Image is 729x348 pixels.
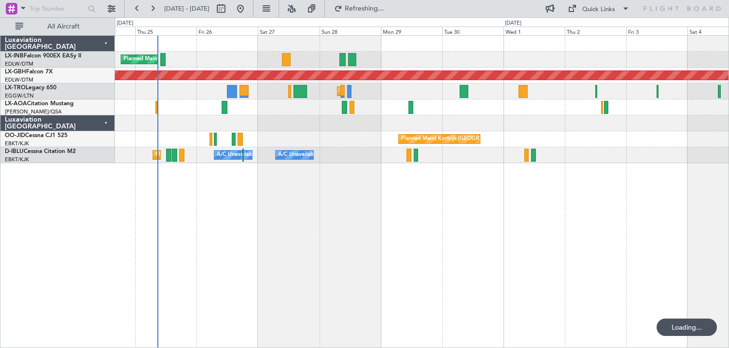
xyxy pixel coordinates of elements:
a: OO-JIDCessna CJ1 525 [5,133,68,139]
a: EBKT/KJK [5,140,29,147]
span: D-IBLU [5,149,24,154]
a: D-IBLUCessna Citation M2 [5,149,76,154]
span: LX-INB [5,53,24,59]
div: Thu 25 [135,27,196,35]
div: Loading... [657,319,717,336]
span: OO-JID [5,133,25,139]
a: LX-INBFalcon 900EX EASy II [5,53,81,59]
div: A/C Unavailable [GEOGRAPHIC_DATA]-[GEOGRAPHIC_DATA] [278,148,432,162]
button: Quick Links [563,1,634,16]
div: Planned Maint Nice ([GEOGRAPHIC_DATA]) [155,148,263,162]
a: EDLW/DTM [5,60,33,68]
div: Fri 3 [626,27,687,35]
div: Planned Maint [GEOGRAPHIC_DATA] ([GEOGRAPHIC_DATA]) [340,84,492,98]
input: Trip Number [29,1,85,16]
div: Quick Links [582,5,615,14]
div: A/C Unavailable [GEOGRAPHIC_DATA] ([GEOGRAPHIC_DATA] National) [217,148,396,162]
button: Refreshing... [330,1,388,16]
a: [PERSON_NAME]/QSA [5,108,62,115]
div: Planned Maint Kortrijk-[GEOGRAPHIC_DATA] [401,132,514,146]
a: EDLW/DTM [5,76,33,84]
div: Wed 1 [504,27,565,35]
div: Mon 29 [381,27,442,35]
a: LX-AOACitation Mustang [5,101,74,107]
div: [DATE] [505,19,521,28]
a: EGGW/LTN [5,92,34,99]
button: All Aircraft [11,19,105,34]
div: Sat 27 [258,27,319,35]
div: Fri 26 [196,27,258,35]
span: LX-TRO [5,85,26,91]
a: EBKT/KJK [5,156,29,163]
span: LX-AOA [5,101,27,107]
span: All Aircraft [25,23,102,30]
div: Planned Maint [GEOGRAPHIC_DATA] ([GEOGRAPHIC_DATA]) [124,52,276,67]
span: Refreshing... [344,5,385,12]
a: LX-GBHFalcon 7X [5,69,53,75]
span: [DATE] - [DATE] [164,4,210,13]
span: LX-GBH [5,69,26,75]
a: LX-TROLegacy 650 [5,85,56,91]
div: Tue 30 [442,27,504,35]
div: Thu 2 [565,27,626,35]
div: [DATE] [117,19,133,28]
div: Sun 28 [320,27,381,35]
